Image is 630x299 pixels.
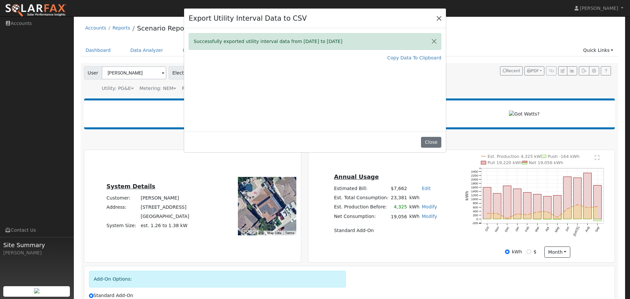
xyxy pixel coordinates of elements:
[189,33,441,50] div: Successfully exported utility interval data from [DATE] to [DATE]
[387,54,441,61] a: Copy Data To Clipboard
[427,33,441,50] button: Close
[421,137,441,148] button: Close
[434,13,444,23] button: Close
[189,13,307,24] h4: Export Utility Interval Data to CSV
